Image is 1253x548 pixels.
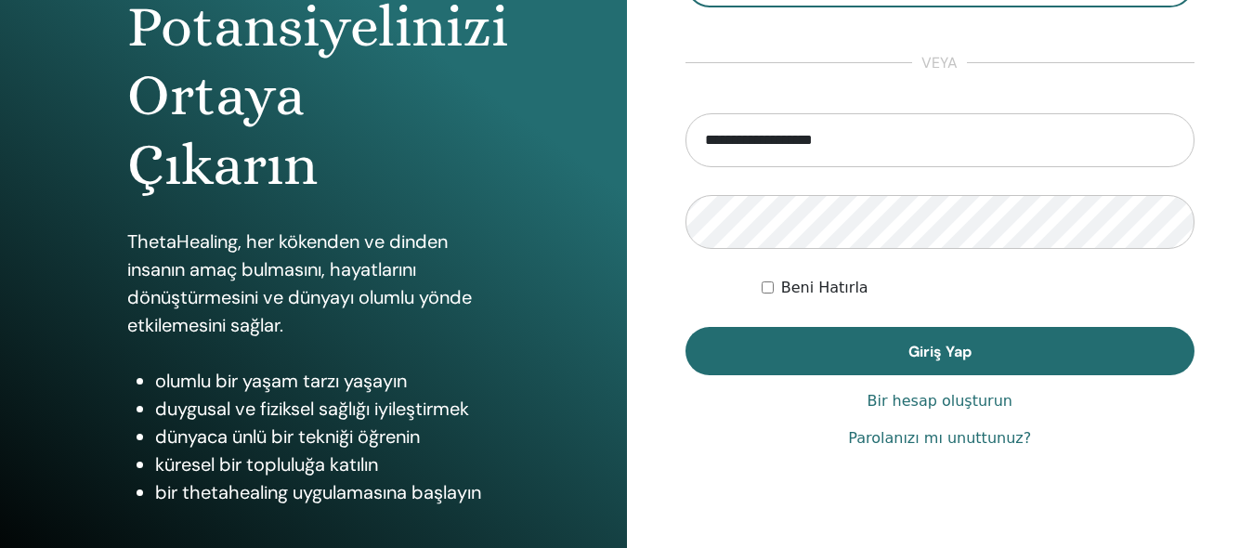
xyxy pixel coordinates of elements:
font: dünyaca ünlü bir tekniği öğrenin [155,424,420,449]
font: olumlu bir yaşam tarzı yaşayın [155,369,407,393]
font: bir thetahealing uygulamasına başlayın [155,480,481,504]
font: duygusal ve fiziksel sağlığı iyileştirmek [155,397,469,421]
font: veya [921,53,958,72]
font: Parolanızı mı unuttunuz? [848,429,1031,447]
font: ThetaHealing, her kökenden ve dinden insanın amaç bulmasını, hayatlarını dönüştürmesini ve dünyay... [127,229,472,337]
div: Beni süresiz olarak veya manuel olarak çıkış yapana kadar kimlik doğrulamalı tut [762,277,1194,299]
font: küresel bir topluluğa katılın [155,452,378,476]
a: Parolanızı mı unuttunuz? [848,427,1031,450]
a: Bir hesap oluşturun [868,390,1012,412]
font: Beni Hatırla [781,279,868,296]
font: Giriş Yap [908,342,972,361]
font: Bir hesap oluşturun [868,392,1012,410]
button: Giriş Yap [685,327,1195,375]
